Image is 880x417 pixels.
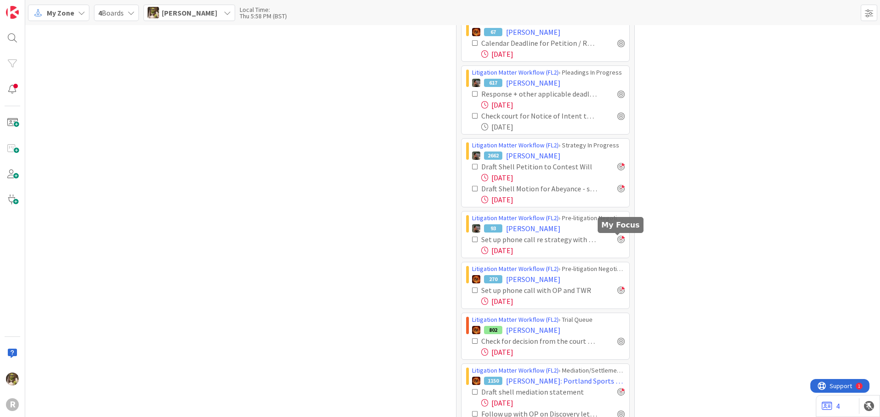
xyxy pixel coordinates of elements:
[484,275,502,283] div: 270
[6,373,19,385] img: DG
[472,152,480,160] img: MW
[148,7,159,18] img: DG
[240,6,287,13] div: Local Time:
[472,366,625,375] div: › Mediation/Settlement in Progress
[506,375,625,386] span: [PERSON_NAME]: Portland Sports Medicine & Spine, et al. v. The [PERSON_NAME] Group, et al.
[98,8,102,17] b: 4
[506,325,561,336] span: [PERSON_NAME]
[484,152,502,160] div: 2662
[481,38,597,49] div: Calendar Deadline for Petition / Response
[484,224,502,233] div: 93
[481,99,625,110] div: [DATE]
[472,377,480,385] img: TR
[48,4,50,11] div: 1
[484,79,502,87] div: 617
[472,315,559,324] a: Litigation Matter Workflow (FL2)
[822,401,840,412] a: 4
[481,110,597,121] div: Check court for Notice of Intent to Dismiss (every week)
[484,377,502,385] div: 1150
[484,28,502,36] div: 67
[472,275,480,283] img: TR
[481,161,597,172] div: Draft Shell Petition to Contest Will
[481,49,625,60] div: [DATE]
[472,315,625,325] div: › Trial Queue
[472,213,625,223] div: › Pre-litigation Negotiation
[481,88,597,99] div: Response + other applicable deadlines calendared
[506,274,561,285] span: [PERSON_NAME]
[472,28,480,36] img: TR
[481,336,597,347] div: Check for decision from the court (checked 09/02)
[472,264,625,274] div: › Pre-litigation Negotiation
[506,150,561,161] span: [PERSON_NAME]
[472,141,559,149] a: Litigation Matter Workflow (FL2)
[481,194,625,205] div: [DATE]
[472,265,559,273] a: Litigation Matter Workflow (FL2)
[472,214,559,222] a: Litigation Matter Workflow (FL2)
[481,397,625,408] div: [DATE]
[162,7,217,18] span: [PERSON_NAME]
[506,223,561,234] span: [PERSON_NAME]
[6,398,19,411] div: R
[481,121,625,132] div: [DATE]
[601,221,640,229] h5: My Focus
[481,296,625,307] div: [DATE]
[481,183,597,194] div: Draft Shell Motion for Abeyance - send to TSM
[481,386,597,397] div: Draft shell mediation statement
[19,1,42,12] span: Support
[472,224,480,233] img: MW
[481,245,625,256] div: [DATE]
[47,7,74,18] span: My Zone
[472,141,625,150] div: › Strategy In Progress
[472,68,559,76] a: Litigation Matter Workflow (FL2)
[240,13,287,19] div: Thu 5:58 PM (BST)
[472,326,480,334] img: TR
[481,347,625,357] div: [DATE]
[481,172,625,183] div: [DATE]
[484,326,502,334] div: 802
[472,366,559,374] a: Litigation Matter Workflow (FL2)
[481,234,597,245] div: Set up phone call re strategy with client (next week)
[6,6,19,19] img: Visit kanbanzone.com
[481,285,597,296] div: Set up phone call with OP and TWR
[472,68,625,77] div: › Pleadings In Progress
[98,7,124,18] span: Boards
[472,79,480,87] img: MW
[506,27,561,38] span: [PERSON_NAME]
[506,77,561,88] span: [PERSON_NAME]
